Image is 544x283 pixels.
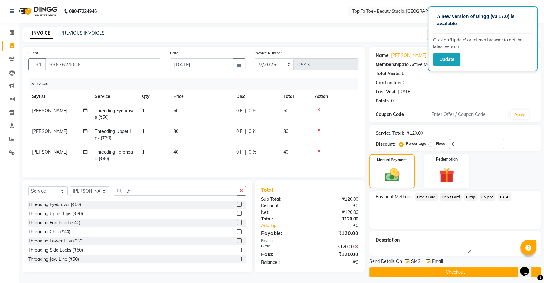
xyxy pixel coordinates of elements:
span: 1 [142,128,144,134]
label: Date [170,50,178,56]
th: Total [280,90,311,104]
th: Disc [232,90,280,104]
span: [PERSON_NAME] [32,149,67,155]
div: ₹0 [310,259,363,266]
span: SMS [411,258,421,266]
a: PREVIOUS INVOICES [60,30,105,36]
div: ₹120.00 [310,209,363,216]
div: 0 [403,79,405,86]
div: Sub Total: [256,196,310,203]
label: Redemption [436,156,458,162]
span: CASH [498,193,511,201]
div: ₹120.00 [310,243,363,250]
span: 30 [173,128,178,134]
div: Service Total: [376,130,404,137]
th: Qty [138,90,170,104]
span: 40 [173,149,178,155]
span: Credit Card [415,193,438,201]
span: 50 [173,108,178,113]
div: ₹120.00 [310,250,363,258]
span: 0 F [236,149,242,155]
div: Threading Eyebrows (₹50) [28,201,81,208]
input: Enter Offer / Coupon Code [429,110,508,119]
span: [PERSON_NAME] [32,128,67,134]
img: _gift.svg [434,166,459,185]
label: Fixed [436,141,445,146]
input: Search or Scan [114,186,237,196]
th: Stylist [28,90,91,104]
div: No Active Membership [376,61,535,68]
span: Send Details On [369,258,402,266]
div: Paid: [256,250,310,258]
span: 40 [283,149,288,155]
span: Coupon [480,193,496,201]
div: ₹120.00 [310,229,363,237]
div: ₹120.00 [407,130,423,137]
div: Threading Chin (₹40) [28,229,70,235]
label: Manual Payment [377,157,407,163]
span: | [245,149,246,155]
span: | [245,128,246,135]
div: Net: [256,209,310,216]
span: Total [261,187,275,193]
span: 50 [283,108,288,113]
div: ₹0 [310,203,363,209]
div: 6 [402,70,404,77]
div: Discount: [376,141,395,148]
button: Checkout [369,267,541,277]
span: [PERSON_NAME] [32,108,67,113]
span: Threading Forehead (₹40) [95,149,133,161]
div: ₹0 [318,222,363,229]
div: Last Visit: [376,89,397,95]
th: Price [170,90,232,104]
span: 1 [142,108,144,113]
label: Invoice Number [255,50,282,56]
b: 08047224946 [69,3,97,20]
div: Name: [376,52,390,59]
div: Description: [376,237,401,243]
div: Threading Jaw Line (₹50) [28,256,79,263]
div: Services [29,78,363,90]
span: 0 % [249,128,256,135]
span: Payment Methods [376,193,412,200]
span: | [245,107,246,114]
button: Apply [511,110,529,119]
button: +91 [28,58,46,70]
iframe: chat widget [518,258,538,277]
span: 1 [142,149,144,155]
span: Threading Eyebrows (₹50) [95,108,134,120]
p: A new version of Dingg (v3.17.0) is available [437,13,529,27]
span: 0 F [236,107,242,114]
span: Debit Card [440,193,462,201]
div: Total: [256,216,310,222]
div: ₹120.00 [310,216,363,222]
div: ₹120.00 [310,196,363,203]
span: GPay [464,193,477,201]
div: Points: [376,98,390,104]
div: 0 [391,98,394,104]
div: GPay [256,243,310,250]
div: Card on file: [376,79,401,86]
div: Threading Lower Lips (₹30) [28,238,84,244]
div: Payable: [256,229,310,237]
div: Balance : [256,259,310,266]
button: Create New [427,30,463,40]
div: Threading Forehead (₹40) [28,220,80,226]
button: Update [433,53,460,66]
label: Client [28,50,38,56]
p: Click on ‘Update’ or refersh browser to get the latest version. [433,37,532,50]
a: INVOICE [30,28,53,39]
a: Add Tip [256,222,319,229]
th: Service [91,90,138,104]
a: [PERSON_NAME] [391,52,426,59]
img: logo [16,3,59,20]
div: Payments [261,238,359,243]
input: Search by Name/Mobile/Email/Code [45,58,160,70]
th: Action [311,90,358,104]
span: Threading Upper Lips (₹30) [95,128,133,141]
div: Threading Side Locks (₹50) [28,247,83,253]
div: Discount: [256,203,310,209]
span: 30 [283,128,288,134]
label: Percentage [406,141,426,146]
div: [DATE] [398,89,411,95]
